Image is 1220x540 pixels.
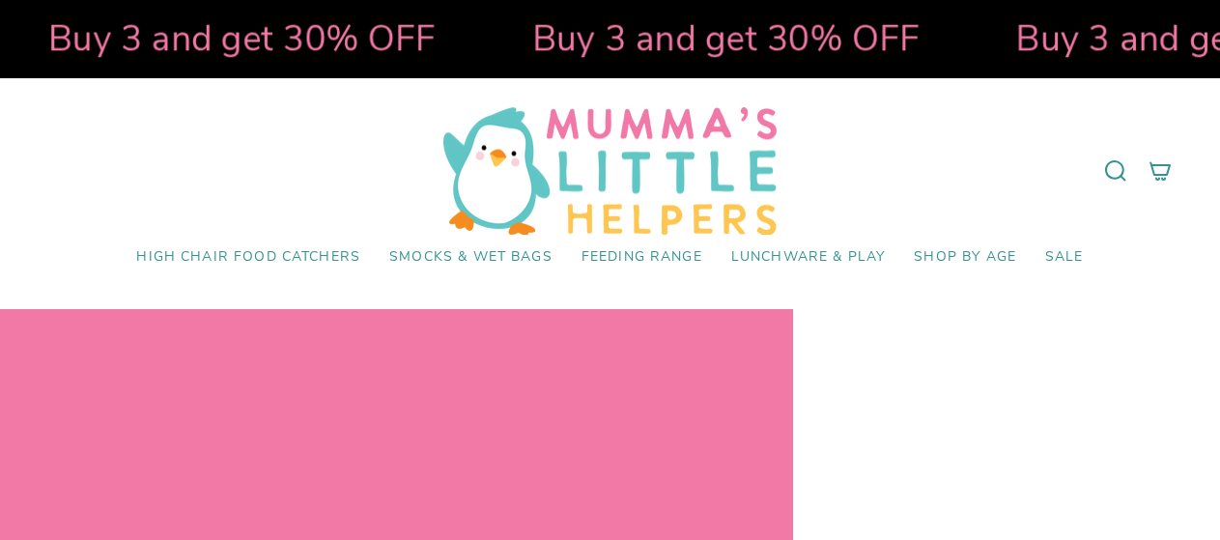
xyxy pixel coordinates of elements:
img: Mumma’s Little Helpers [443,107,777,235]
a: Feeding Range [567,235,717,280]
a: Shop by Age [899,235,1031,280]
span: Shop by Age [914,249,1016,266]
span: Feeding Range [582,249,702,266]
a: Lunchware & Play [717,235,899,280]
span: Smocks & Wet Bags [389,249,553,266]
a: Smocks & Wet Bags [375,235,567,280]
a: High Chair Food Catchers [122,235,375,280]
span: High Chair Food Catchers [136,249,360,266]
strong: Buy 3 and get 30% OFF [41,14,428,63]
strong: Buy 3 and get 30% OFF [525,14,912,63]
a: SALE [1031,235,1098,280]
span: Lunchware & Play [731,249,885,266]
span: SALE [1045,249,1084,266]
